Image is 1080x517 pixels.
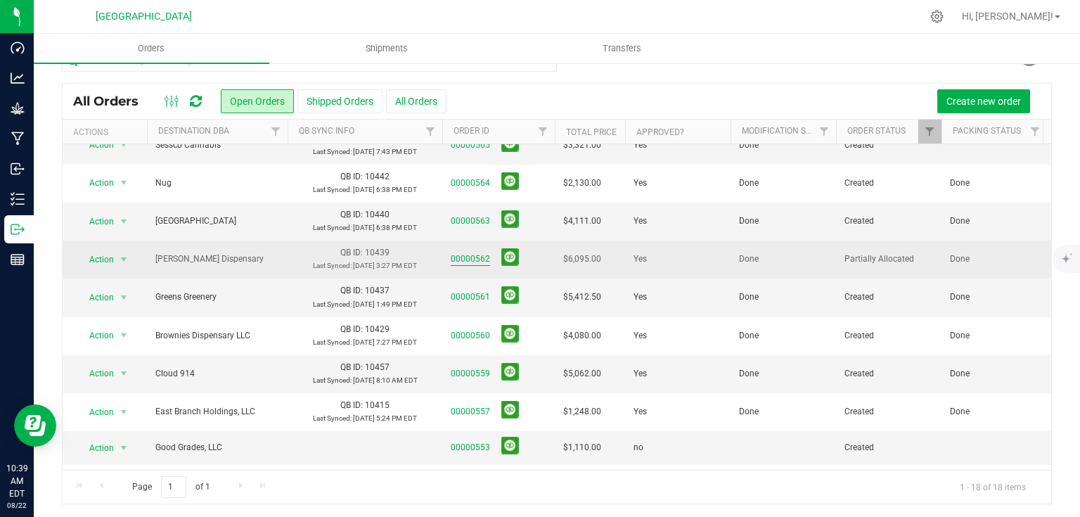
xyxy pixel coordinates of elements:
span: Done [950,367,970,381]
iframe: Resource center [14,404,56,447]
span: 10440 [365,210,390,219]
span: Action [77,364,115,383]
span: Last Synced: [313,224,352,231]
span: [DATE] 5:24 PM EDT [353,414,417,422]
inline-svg: Manufacturing [11,132,25,146]
span: Last Synced: [313,376,352,384]
a: Approved? [636,127,684,137]
span: $6,095.00 [563,253,601,266]
span: Created [844,441,933,454]
button: All Orders [386,89,446,113]
span: Created [844,291,933,304]
span: 10415 [365,400,390,410]
span: Yes [634,253,647,266]
span: Yes [634,215,647,228]
a: 00000565 [451,139,490,152]
span: QB ID: [340,400,363,410]
span: Yes [634,291,647,304]
span: Page of 1 [120,476,221,498]
span: QB ID: [340,286,363,295]
span: Partially Allocated [844,253,933,266]
span: select [115,173,133,193]
a: Filter [532,120,555,143]
button: Open Orders [221,89,294,113]
span: Done [950,291,970,304]
span: $4,080.00 [563,329,601,343]
a: Order ID [454,126,489,136]
inline-svg: Inventory [11,192,25,206]
span: Created [844,177,933,190]
a: 00000559 [451,367,490,381]
a: Transfers [505,34,740,63]
span: Action [77,135,115,155]
span: Done [739,139,759,152]
span: Done [950,215,970,228]
span: All Orders [73,94,153,109]
span: select [115,212,133,231]
span: QB ID: [340,248,363,257]
span: [DATE] 7:43 PM EDT [353,148,417,155]
span: Hi, [PERSON_NAME]! [962,11,1053,22]
span: no [634,441,643,454]
span: Nug [155,177,279,190]
span: Done [739,253,759,266]
span: Done [950,329,970,343]
span: Created [844,139,933,152]
span: 10442 [365,172,390,181]
span: Last Synced: [313,338,352,346]
span: QB ID: [340,324,363,334]
inline-svg: Grow [11,101,25,115]
span: Action [77,288,115,307]
span: select [115,135,133,155]
button: Shipped Orders [297,89,382,113]
span: Last Synced: [313,300,352,308]
span: Last Synced: [313,148,352,155]
span: Done [739,367,759,381]
inline-svg: Dashboard [11,41,25,55]
span: Created [844,215,933,228]
span: Yes [634,177,647,190]
input: 1 [161,476,186,498]
a: Modification Status [742,126,831,136]
div: Manage settings [928,10,946,23]
a: Filter [264,120,288,143]
span: [DATE] 8:10 AM EDT [353,376,418,384]
span: Done [950,253,970,266]
span: Action [77,438,115,458]
button: Create new order [937,89,1030,113]
span: [DATE] 6:38 PM EDT [353,224,417,231]
span: Cloud 914 [155,367,279,381]
a: 00000553 [451,441,490,454]
span: Done [739,405,759,419]
span: Created [844,367,933,381]
span: Done [739,215,759,228]
span: $1,248.00 [563,405,601,419]
span: Done [739,177,759,190]
span: QB ID: [340,362,363,372]
span: select [115,326,133,345]
span: QB ID: [340,172,363,181]
span: Last Synced: [313,186,352,193]
a: Packing Status [953,126,1021,136]
span: Action [77,173,115,193]
a: Filter [419,120,442,143]
a: 00000557 [451,405,490,419]
span: $3,321.00 [563,139,601,152]
span: Shipments [347,42,427,55]
span: 10439 [365,248,390,257]
span: [PERSON_NAME] Dispensary [155,253,279,266]
span: [DATE] 1:49 PM EDT [353,300,417,308]
span: select [115,250,133,269]
span: $5,412.50 [563,291,601,304]
span: Transfers [584,42,660,55]
span: $5,062.00 [563,367,601,381]
a: 00000561 [451,291,490,304]
span: select [115,364,133,383]
inline-svg: Inbound [11,162,25,176]
span: Sessco Cannabis [155,139,279,152]
span: Done [950,405,970,419]
span: Created [844,405,933,419]
span: 10429 [365,324,390,334]
span: select [115,288,133,307]
span: select [115,402,133,422]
